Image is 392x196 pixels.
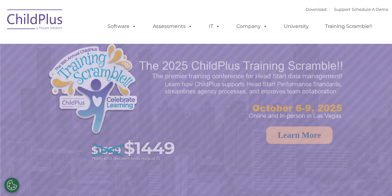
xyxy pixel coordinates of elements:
button: Cookies Settings [4,177,20,193]
a: University [278,20,315,33]
a: Learn More [266,126,333,144]
iframe: Chat Widget [361,166,392,196]
a: Assessments [147,20,199,33]
a: Software [101,20,143,33]
font: | [306,7,388,12]
a: Download [306,7,327,12]
a: Support [334,7,350,12]
img: ChildPlus by Procare Solutions [4,5,66,36]
a: IT [203,20,226,33]
a: Company [230,20,274,33]
a: Training Scramble!! [319,20,378,33]
a: Schedule A Demo [352,7,388,12]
